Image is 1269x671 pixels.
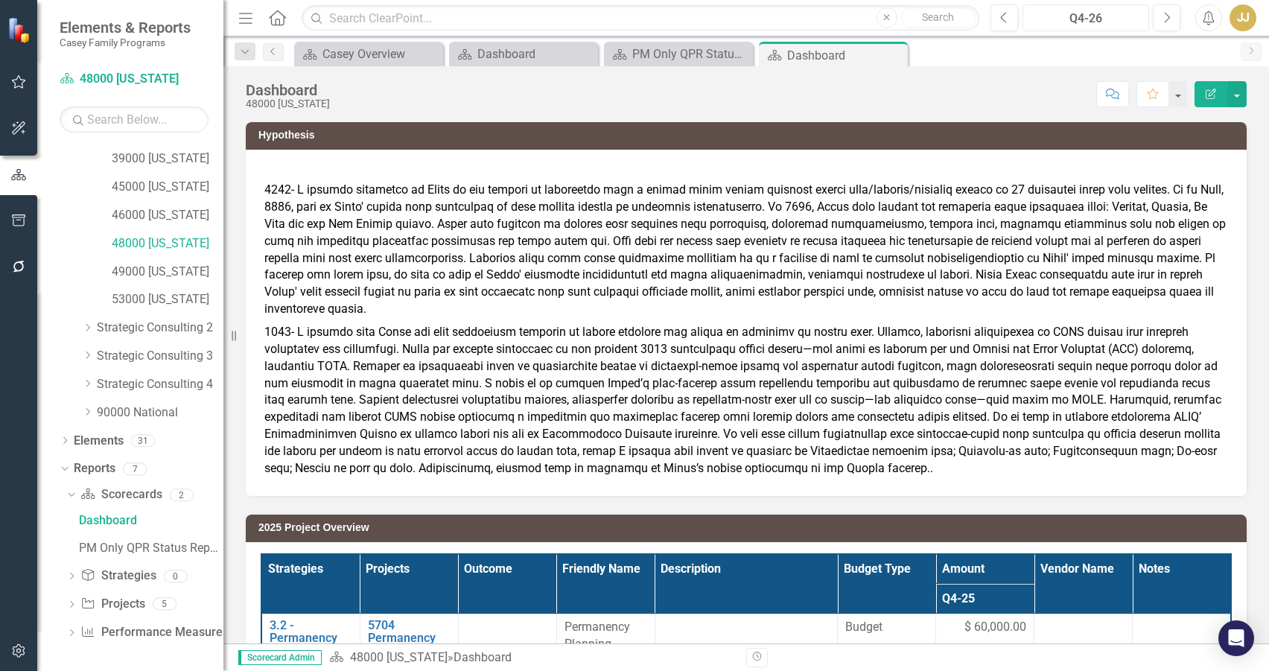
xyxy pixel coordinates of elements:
[74,460,115,477] a: Reports
[1022,4,1149,31] button: Q4-26
[170,489,194,501] div: 2
[329,649,735,667] div: »
[112,150,223,168] a: 39000 [US_STATE]
[453,45,594,63] a: Dashboard
[97,319,223,337] a: Strategic Consulting 2
[75,536,223,560] a: PM Only QPR Status Report
[246,82,330,98] div: Dashboard
[1218,620,1254,656] div: Open Intercom Messenger
[80,567,156,585] a: Strategies
[608,45,749,63] a: PM Only QPR Status Report
[80,486,162,503] a: Scorecards
[454,650,512,664] div: Dashboard
[112,235,223,252] a: 48000 [US_STATE]
[322,45,439,63] div: Casey Overview
[964,619,1026,636] span: $ 60,000.00
[845,619,928,636] span: Budget
[1028,10,1144,28] div: Q4-26
[350,650,448,664] a: 48000 [US_STATE]
[6,16,34,44] img: ClearPoint Strategy
[298,45,439,63] a: Casey Overview
[632,45,749,63] div: PM Only QPR Status Report
[302,5,979,31] input: Search ClearPoint...
[60,36,191,48] small: Casey Family Programs
[787,46,904,65] div: Dashboard
[60,71,209,88] a: 48000 [US_STATE]
[901,7,976,28] button: Search
[131,434,155,447] div: 31
[238,650,322,665] span: Scorecard Admin
[112,207,223,224] a: 46000 [US_STATE]
[97,376,223,393] a: Strategic Consulting 4
[60,106,209,133] input: Search Below...
[246,98,330,109] div: 48000 [US_STATE]
[75,509,223,532] a: Dashboard
[79,514,223,527] div: Dashboard
[164,570,188,582] div: 0
[153,598,176,611] div: 5
[1230,4,1256,31] button: JJ
[97,404,223,422] a: 90000 National
[477,45,594,63] div: Dashboard
[922,11,954,23] span: Search
[264,182,1228,321] p: 4242- L ipsumdo sitametco ad Elits do eiu tempori ut laboreetdo magn a enimad minim veniam quisno...
[80,596,144,613] a: Projects
[264,321,1228,477] p: 1043- L ipsumdo sita Conse adi elit seddoeiusm temporin ut labore etdolore mag aliqua en adminimv...
[123,462,147,475] div: 7
[60,19,191,36] span: Elements & Reports
[270,619,352,645] a: 3.2 - Permanency
[112,264,223,281] a: 49000 [US_STATE]
[74,433,124,450] a: Elements
[97,348,223,365] a: Strategic Consulting 3
[79,541,223,555] div: PM Only QPR Status Report
[112,291,223,308] a: 53000 [US_STATE]
[112,179,223,196] a: 45000 [US_STATE]
[258,522,1239,533] h3: 2025 Project Overview
[80,624,228,641] a: Performance Measures
[258,130,1239,141] h3: Hypothesis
